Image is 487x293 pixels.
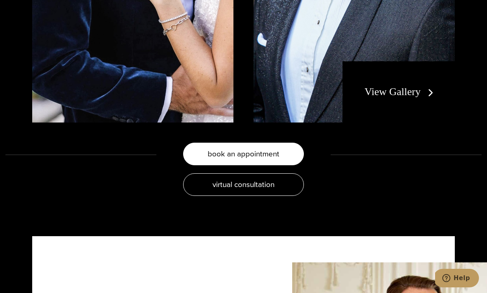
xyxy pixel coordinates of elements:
a: virtual consultation [183,173,304,196]
iframe: Opens a widget where you can chat to one of our agents [435,269,479,289]
a: book an appointment [183,143,304,165]
span: book an appointment [208,148,279,160]
span: virtual consultation [213,179,274,190]
a: View Gallery [365,86,437,98]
